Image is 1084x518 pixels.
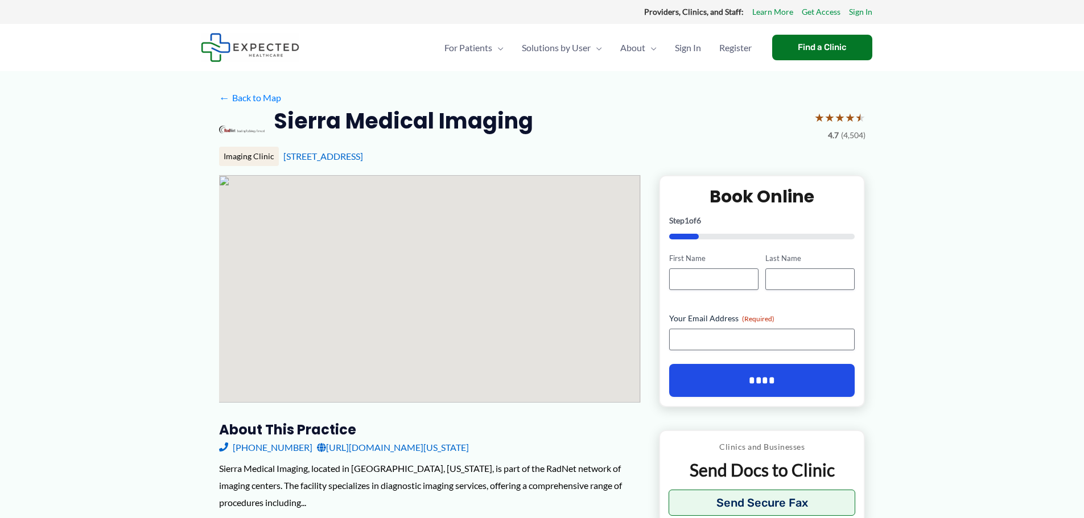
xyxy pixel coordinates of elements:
[802,5,840,19] a: Get Access
[685,216,689,225] span: 1
[219,460,641,511] div: Sierra Medical Imaging, located in [GEOGRAPHIC_DATA], [US_STATE], is part of the RadNet network o...
[591,28,602,68] span: Menu Toggle
[492,28,504,68] span: Menu Toggle
[219,439,312,456] a: [PHONE_NUMBER]
[719,28,752,68] span: Register
[219,89,281,106] a: ←Back to Map
[742,314,774,323] span: (Required)
[669,440,856,454] p: Clinics and Businesses
[645,28,657,68] span: Menu Toggle
[444,28,492,68] span: For Patients
[522,28,591,68] span: Solutions by User
[835,107,845,128] span: ★
[219,421,641,438] h3: About this practice
[274,107,533,135] h2: Sierra Medical Imaging
[669,459,856,481] p: Send Docs to Clinic
[435,28,513,68] a: For PatientsMenu Toggle
[669,217,855,225] p: Step of
[765,253,855,264] label: Last Name
[317,439,469,456] a: [URL][DOMAIN_NAME][US_STATE]
[669,185,855,208] h2: Book Online
[849,5,872,19] a: Sign In
[666,28,710,68] a: Sign In
[620,28,645,68] span: About
[669,490,856,516] button: Send Secure Fax
[845,107,855,128] span: ★
[219,147,279,166] div: Imaging Clinic
[283,151,363,161] a: [STREET_ADDRESS]
[696,216,701,225] span: 6
[669,253,759,264] label: First Name
[710,28,761,68] a: Register
[841,128,865,143] span: (4,504)
[201,33,299,62] img: Expected Healthcare Logo - side, dark font, small
[825,107,835,128] span: ★
[644,7,744,16] strong: Providers, Clinics, and Staff:
[669,313,855,324] label: Your Email Address
[219,92,230,103] span: ←
[752,5,793,19] a: Learn More
[611,28,666,68] a: AboutMenu Toggle
[435,28,761,68] nav: Primary Site Navigation
[814,107,825,128] span: ★
[772,35,872,60] a: Find a Clinic
[675,28,701,68] span: Sign In
[513,28,611,68] a: Solutions by UserMenu Toggle
[855,107,865,128] span: ★
[828,128,839,143] span: 4.7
